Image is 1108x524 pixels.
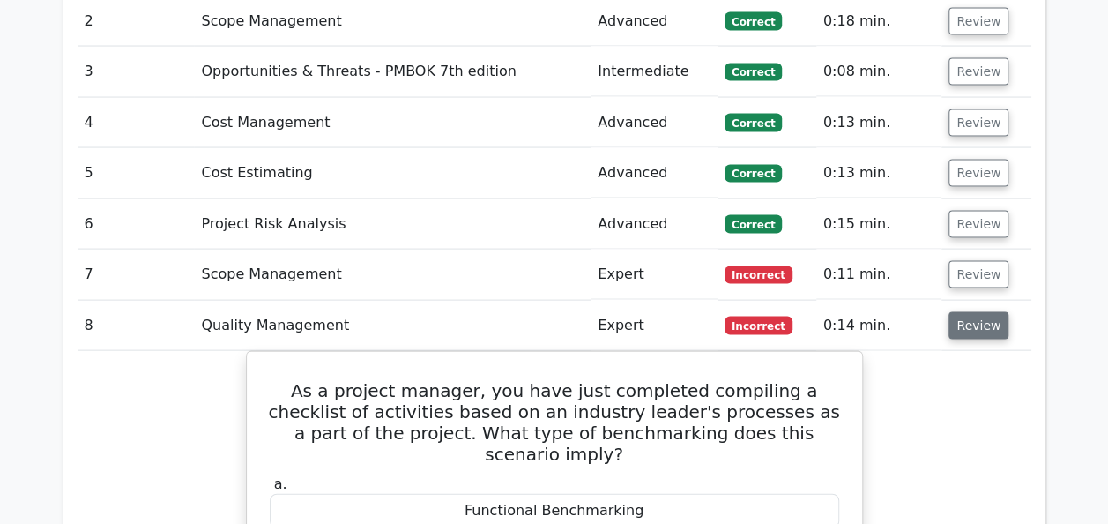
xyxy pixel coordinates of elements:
[78,148,195,198] td: 5
[591,148,718,198] td: Advanced
[591,250,718,300] td: Expert
[194,148,591,198] td: Cost Estimating
[725,114,782,131] span: Correct
[725,64,782,81] span: Correct
[816,47,942,97] td: 0:08 min.
[78,199,195,250] td: 6
[78,250,195,300] td: 7
[725,317,792,334] span: Incorrect
[948,211,1008,238] button: Review
[78,47,195,97] td: 3
[194,301,591,351] td: Quality Management
[816,148,942,198] td: 0:13 min.
[816,199,942,250] td: 0:15 min.
[948,160,1008,187] button: Review
[194,199,591,250] td: Project Risk Analysis
[591,98,718,148] td: Advanced
[591,47,718,97] td: Intermediate
[725,12,782,30] span: Correct
[194,98,591,148] td: Cost Management
[591,301,718,351] td: Expert
[725,165,782,183] span: Correct
[816,98,942,148] td: 0:13 min.
[78,98,195,148] td: 4
[948,312,1008,340] button: Review
[268,380,841,465] h5: As a project manager, you have just completed compiling a checklist of activities based on an ind...
[78,301,195,351] td: 8
[816,250,942,300] td: 0:11 min.
[274,475,287,492] span: a.
[194,47,591,97] td: Opportunities & Threats - PMBOK 7th edition
[948,261,1008,288] button: Review
[816,301,942,351] td: 0:14 min.
[194,250,591,300] td: Scope Management
[948,8,1008,35] button: Review
[948,58,1008,86] button: Review
[725,266,792,284] span: Incorrect
[725,215,782,233] span: Correct
[948,109,1008,137] button: Review
[591,199,718,250] td: Advanced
